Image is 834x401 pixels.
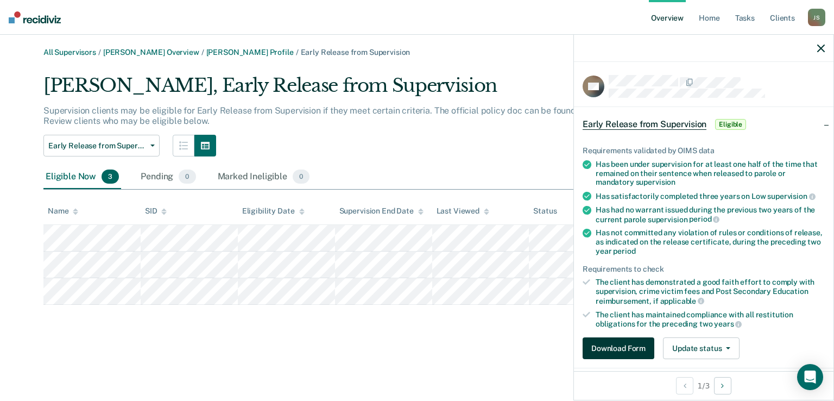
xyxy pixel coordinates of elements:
span: supervision [636,178,675,186]
button: Update status [663,337,740,359]
div: Eligible Now [43,165,121,189]
div: Has not committed any violation of rules or conditions of release, as indicated on the release ce... [596,228,825,255]
div: Requirements validated by OIMS data [583,146,825,155]
div: Pending [138,165,198,189]
a: [PERSON_NAME] Overview [103,48,199,57]
span: Early Release from Supervision [301,48,410,57]
div: Name [48,206,78,216]
span: / [199,48,206,57]
a: All Supervisors [43,48,96,57]
span: Eligible [715,119,746,130]
span: / [294,48,301,57]
a: Download Form [583,337,659,359]
span: 0 [293,170,309,184]
img: Recidiviz [9,11,61,23]
span: applicable [660,297,704,305]
button: Previous Opportunity [676,377,693,394]
div: Status [533,206,557,216]
div: Last Viewed [437,206,489,216]
div: The client has demonstrated a good faith effort to comply with supervision, crime victim fees and... [596,278,825,305]
span: 0 [179,170,195,184]
div: Marked Ineligible [216,165,312,189]
span: years [714,319,742,328]
div: J S [808,9,825,26]
div: Early Release from SupervisionEligible [574,107,833,142]
div: Has been under supervision for at least one half of the time that remained on their sentence when... [596,160,825,187]
button: Download Form [583,337,654,359]
a: [PERSON_NAME] Profile [206,48,294,57]
div: Has satisfactorily completed three years on Low [596,191,825,201]
span: period [613,247,635,255]
div: The client has maintained compliance with all restitution obligations for the preceding two [596,310,825,329]
span: period [689,215,719,223]
div: Eligibility Date [242,206,305,216]
div: SID [145,206,167,216]
span: 3 [102,170,119,184]
p: Supervision clients may be eligible for Early Release from Supervision if they meet certain crite... [43,105,660,126]
span: Early Release from Supervision [48,141,146,151]
div: [PERSON_NAME], Early Release from Supervision [43,74,669,105]
span: supervision [767,192,815,200]
button: Next Opportunity [714,377,731,394]
div: Supervision End Date [339,206,424,216]
div: 1 / 3 [574,371,833,400]
div: Open Intercom Messenger [797,364,823,390]
div: Has had no warrant issued during the previous two years of the current parole supervision [596,205,825,224]
span: Early Release from Supervision [583,119,706,130]
span: / [96,48,103,57]
div: Requirements to check [583,265,825,274]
